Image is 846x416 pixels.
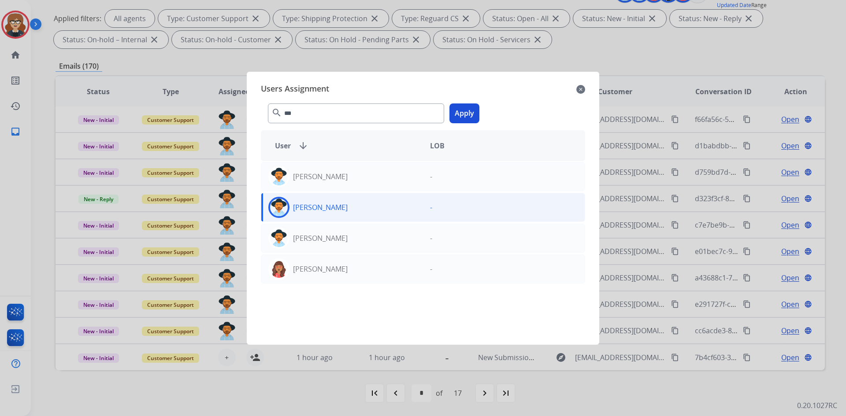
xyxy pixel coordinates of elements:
[430,264,432,274] p: -
[430,233,432,243] p: -
[430,171,432,182] p: -
[298,140,308,151] mat-icon: arrow_downward
[293,264,348,274] p: [PERSON_NAME]
[449,103,479,123] button: Apply
[576,84,585,95] mat-icon: close
[261,82,329,96] span: Users Assignment
[293,233,348,243] p: [PERSON_NAME]
[293,202,348,213] p: [PERSON_NAME]
[430,140,445,151] span: LOB
[268,140,423,151] div: User
[271,107,282,118] mat-icon: search
[293,171,348,182] p: [PERSON_NAME]
[430,202,432,213] p: -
